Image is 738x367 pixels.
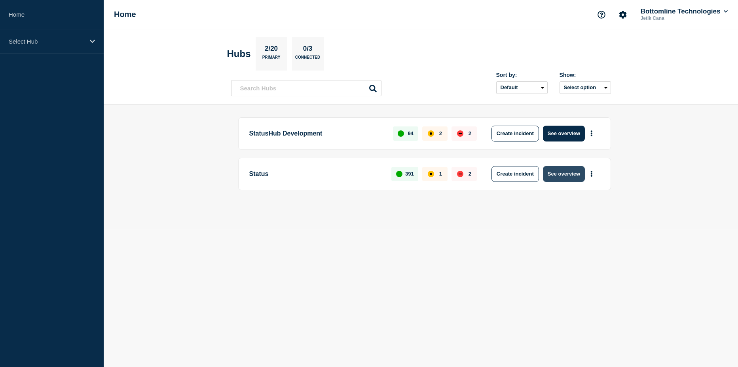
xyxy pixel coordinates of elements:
h1: Home [114,10,136,19]
button: Support [593,6,610,23]
div: down [457,130,463,137]
p: 2 [439,130,442,136]
div: affected [428,171,434,177]
button: See overview [543,126,585,141]
p: 1 [439,171,442,177]
div: up [396,171,402,177]
p: 391 [405,171,414,177]
p: 2 [469,130,471,136]
button: Create incident [491,126,539,141]
p: 94 [408,130,413,136]
button: More actions [586,126,597,141]
button: More actions [586,166,597,181]
div: affected [428,130,434,137]
button: Select option [560,81,611,94]
select: Sort by [496,81,548,94]
div: Show: [560,72,611,78]
p: 2/20 [262,45,281,55]
p: Jetik Cana [639,15,721,21]
p: 0/3 [300,45,315,55]
input: Search Hubs [231,80,381,96]
p: Select Hub [9,38,85,45]
h2: Hubs [227,48,251,59]
p: 2 [469,171,471,177]
button: Bottomline Technologies [639,8,729,15]
p: Connected [295,55,320,63]
p: StatusHub Development [249,126,384,141]
button: Account settings [615,6,631,23]
div: Sort by: [496,72,548,78]
div: up [398,130,404,137]
button: Create incident [491,166,539,182]
p: Status [249,166,383,182]
p: Primary [262,55,281,63]
button: See overview [543,166,585,182]
div: down [457,171,463,177]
